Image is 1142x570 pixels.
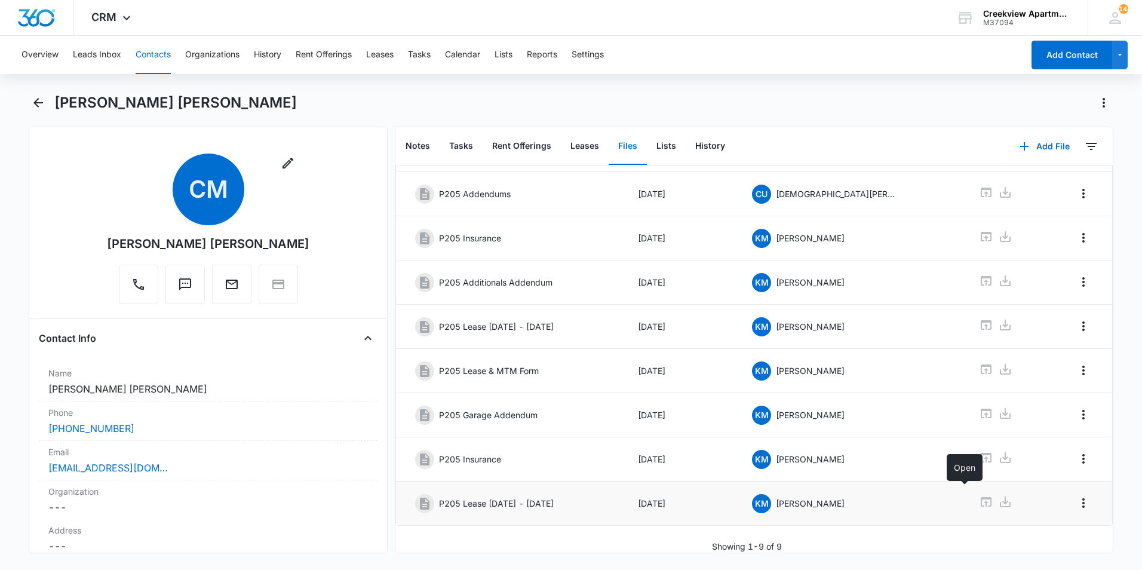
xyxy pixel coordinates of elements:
p: P205 Lease [DATE] - [DATE] [439,320,554,333]
button: Call [119,265,158,304]
button: Rent Offerings [296,36,352,74]
p: P205 Addendums [439,188,511,200]
td: [DATE] [624,216,738,261]
p: [PERSON_NAME] [776,276,845,289]
td: [DATE] [624,261,738,305]
dd: [PERSON_NAME] [PERSON_NAME] [48,382,368,396]
button: Leads Inbox [73,36,121,74]
span: KM [752,406,771,425]
span: KM [752,317,771,336]
button: Overview [22,36,59,74]
p: [PERSON_NAME] [776,232,845,244]
p: P205 Additionals Addendum [439,276,552,289]
div: notifications count [1119,4,1128,14]
a: [EMAIL_ADDRESS][DOMAIN_NAME] [48,461,168,475]
button: Overflow Menu [1074,272,1093,292]
td: [DATE] [624,437,738,482]
button: Close [358,329,377,348]
button: Overflow Menu [1074,361,1093,380]
button: History [254,36,281,74]
button: Lists [647,128,686,165]
a: [PHONE_NUMBER] [48,421,134,436]
label: Phone [48,406,368,419]
button: Overflow Menu [1074,449,1093,468]
button: Add File [1008,132,1082,161]
span: CRM [91,11,116,23]
div: [PERSON_NAME] [PERSON_NAME] [107,235,309,253]
td: [DATE] [624,482,738,526]
button: Notes [396,128,440,165]
button: Add Contact [1032,41,1112,69]
button: Email [212,265,251,304]
button: Back [29,93,47,112]
a: Text [165,283,205,293]
button: Overflow Menu [1074,317,1093,336]
dd: --- [48,539,368,553]
button: Tasks [440,128,483,165]
div: Address--- [39,519,377,559]
span: CU [752,185,771,204]
button: Actions [1094,93,1113,112]
p: P205 Garage Addendum [439,409,538,421]
button: History [686,128,735,165]
p: P205 Insurance [439,453,501,465]
p: P205 Insurance [439,232,501,244]
button: Rent Offerings [483,128,561,165]
div: account name [983,9,1070,19]
button: Tasks [408,36,431,74]
label: Organization [48,485,368,498]
label: Address [48,524,368,537]
td: [DATE] [624,305,738,349]
button: Leases [561,128,609,165]
button: Files [609,128,647,165]
span: KM [752,361,771,381]
label: Email [48,446,368,458]
td: [DATE] [624,172,738,216]
h1: [PERSON_NAME] [PERSON_NAME] [54,94,297,112]
div: Phone[PHONE_NUMBER] [39,402,377,441]
p: [PERSON_NAME] [776,453,845,465]
span: 144 [1119,4,1128,14]
div: Organization--- [39,480,377,519]
a: Call [119,283,158,293]
p: Showing 1-9 of 9 [712,540,782,553]
td: [DATE] [624,393,738,437]
label: Name [48,367,368,379]
p: [DEMOGRAPHIC_DATA][PERSON_NAME] [776,188,895,200]
p: [PERSON_NAME] [776,409,845,421]
span: CM [173,154,244,225]
button: Filters [1082,137,1101,156]
div: Email[EMAIL_ADDRESS][DOMAIN_NAME] [39,441,377,480]
h4: Contact Info [39,331,96,345]
td: [DATE] [624,349,738,393]
div: Open [947,454,983,481]
p: [PERSON_NAME] [776,364,845,377]
p: [PERSON_NAME] [776,320,845,333]
dd: --- [48,500,368,514]
div: Name[PERSON_NAME] [PERSON_NAME] [39,362,377,402]
p: P205 Lease [DATE] - [DATE] [439,497,554,510]
button: Leases [366,36,394,74]
button: Organizations [185,36,240,74]
button: Contacts [136,36,171,74]
button: Reports [527,36,557,74]
button: Text [165,265,205,304]
button: Overflow Menu [1074,405,1093,424]
div: account id [983,19,1070,27]
span: KM [752,494,771,513]
p: [PERSON_NAME] [776,497,845,510]
button: Calendar [445,36,480,74]
button: Overflow Menu [1074,494,1093,513]
button: Settings [572,36,604,74]
button: Overflow Menu [1074,228,1093,247]
span: KM [752,273,771,292]
span: KM [752,450,771,469]
button: Lists [495,36,512,74]
a: Email [212,283,251,293]
button: Overflow Menu [1074,184,1093,203]
p: P205 Lease & MTM Form [439,364,539,377]
span: KM [752,229,771,248]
